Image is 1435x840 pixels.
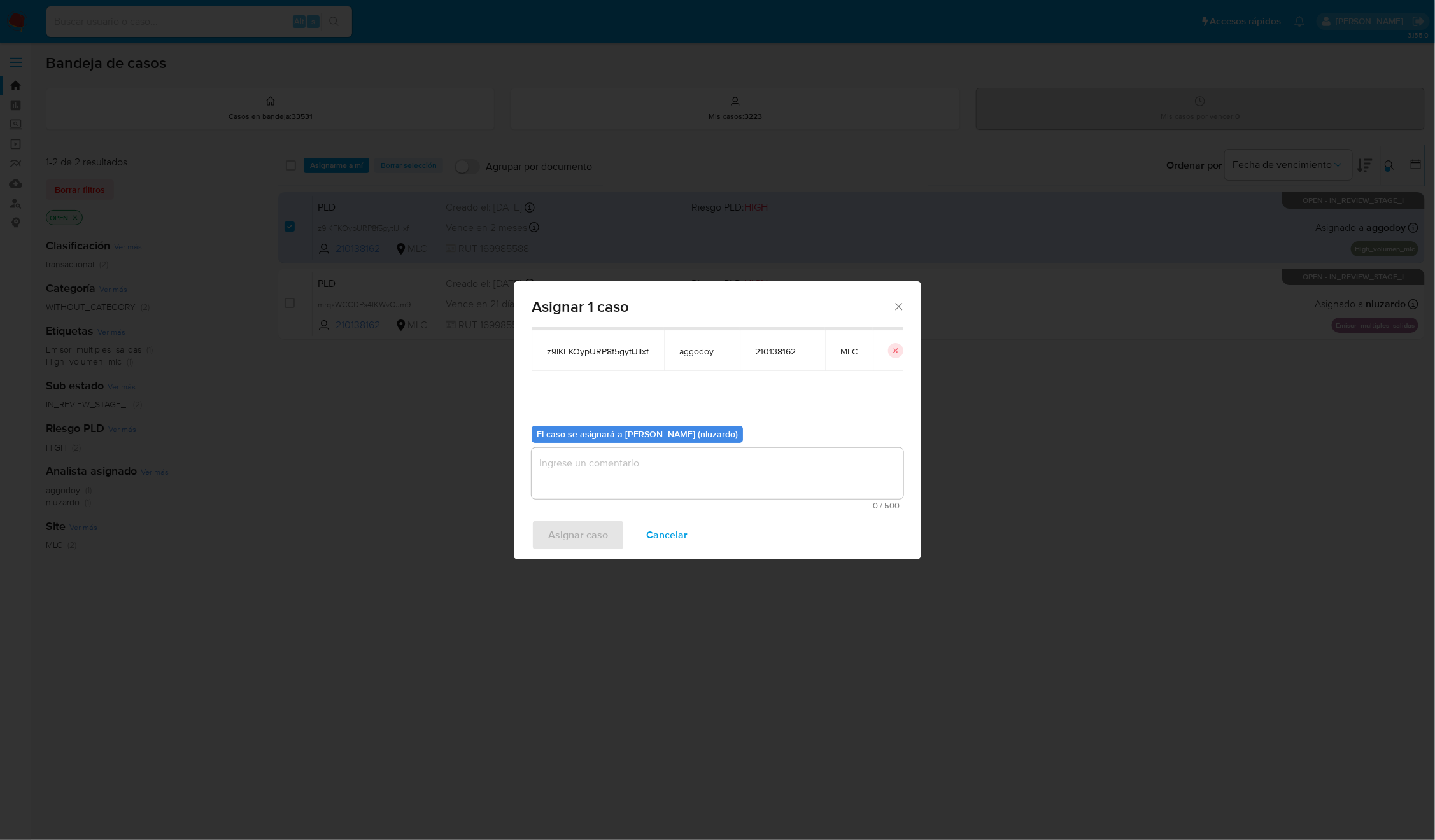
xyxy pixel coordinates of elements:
div: assign-modal [514,281,921,559]
span: z9IKFKOypURP8f5gytIJIlxf [547,346,649,357]
span: Máximo 500 caracteres [535,501,900,510]
b: El caso se asignará a [PERSON_NAME] (nluzardo) [537,428,738,440]
span: Cancelar [646,521,688,549]
button: Cancelar [630,520,704,550]
span: 210138162 [755,346,810,357]
button: icon-button [888,343,903,358]
span: aggodoy [679,346,725,357]
span: MLC [840,346,858,357]
button: Cerrar ventana [893,300,904,312]
span: Asignar 1 caso [532,299,893,314]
